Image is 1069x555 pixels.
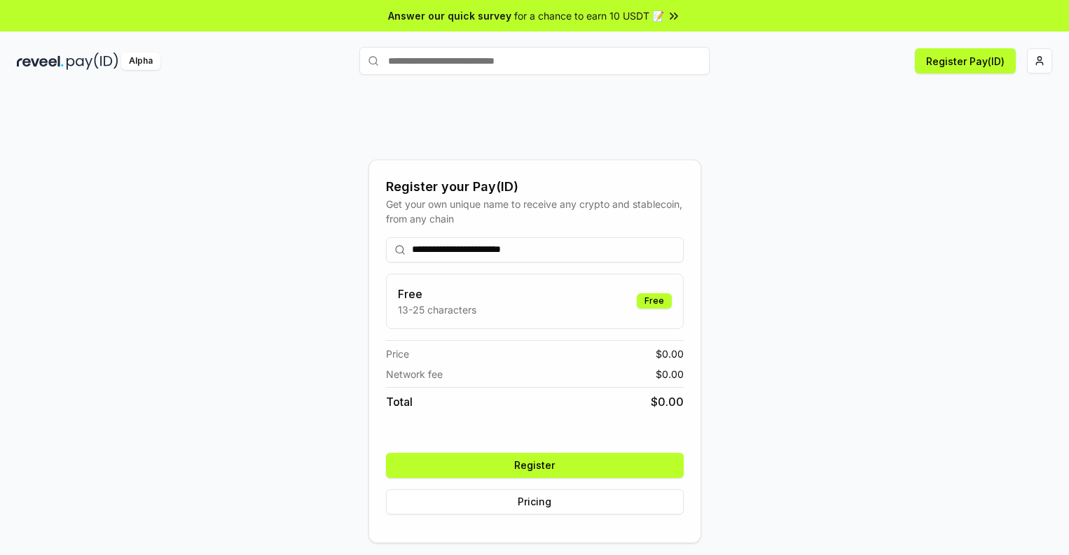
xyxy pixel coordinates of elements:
[386,346,409,361] span: Price
[17,52,64,70] img: reveel_dark
[637,293,672,309] div: Free
[386,367,443,381] span: Network fee
[386,393,413,410] span: Total
[915,48,1016,73] button: Register Pay(ID)
[398,302,476,317] p: 13-25 characters
[386,177,684,197] div: Register your Pay(ID)
[386,489,684,514] button: Pricing
[388,8,511,23] span: Answer our quick survey
[398,286,476,302] h3: Free
[656,367,684,381] span: $ 0.00
[121,52,160,70] div: Alpha
[656,346,684,361] span: $ 0.00
[386,197,684,226] div: Get your own unique name to receive any crypto and stablecoin, from any chain
[67,52,118,70] img: pay_id
[651,393,684,410] span: $ 0.00
[386,453,684,478] button: Register
[514,8,664,23] span: for a chance to earn 10 USDT 📝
